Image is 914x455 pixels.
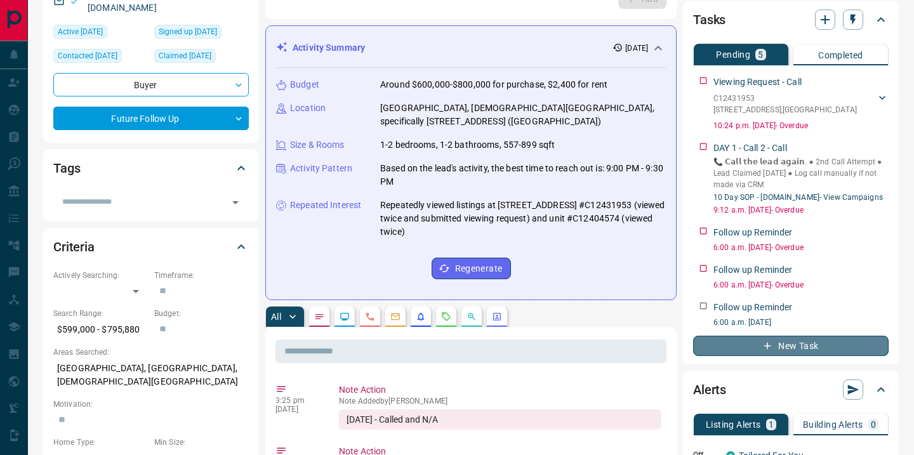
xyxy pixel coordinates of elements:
[390,312,401,322] svg: Emails
[290,78,319,91] p: Budget
[53,237,95,257] h2: Criteria
[713,279,889,291] p: 6:00 a.m. [DATE] - Overdue
[290,162,352,175] p: Activity Pattern
[159,25,217,38] span: Signed up [DATE]
[53,153,249,183] div: Tags
[154,25,249,43] div: Thu Oct 09 2025
[713,317,889,328] p: 6:00 a.m. [DATE]
[53,399,249,410] p: Motivation:
[365,312,375,322] svg: Calls
[53,158,80,178] h2: Tags
[693,10,725,30] h2: Tasks
[380,102,666,128] p: [GEOGRAPHIC_DATA], [DEMOGRAPHIC_DATA][GEOGRAPHIC_DATA], specifically [STREET_ADDRESS] ([GEOGRAPHI...
[58,49,117,62] span: Contacted [DATE]
[693,379,726,400] h2: Alerts
[53,346,249,358] p: Areas Searched:
[713,226,792,239] p: Follow up Reminder
[276,36,666,60] div: Activity Summary[DATE]
[713,193,883,202] a: 10 Day SOP - [DOMAIN_NAME]- View Campaigns
[58,25,103,38] span: Active [DATE]
[154,270,249,281] p: Timeframe:
[713,263,792,277] p: Follow up Reminder
[227,194,244,211] button: Open
[53,25,148,43] div: Thu Oct 09 2025
[53,73,249,96] div: Buyer
[154,308,249,319] p: Budget:
[693,336,889,356] button: New Task
[339,409,661,430] div: [DATE] - Called and N/A
[871,420,876,429] p: 0
[713,204,889,216] p: 9:12 a.m. [DATE] - Overdue
[380,138,555,152] p: 1-2 bedrooms, 1-2 bathrooms, 557-899 sqft
[713,242,889,253] p: 6:00 a.m. [DATE] - Overdue
[769,420,774,429] p: 1
[380,162,666,188] p: Based on the lead's activity, the best time to reach out is: 9:00 PM - 9:30 PM
[339,397,661,406] p: Note Added by [PERSON_NAME]
[290,102,326,115] p: Location
[713,156,889,190] p: 📞 𝗖𝗮𝗹𝗹 𝘁𝗵𝗲 𝗹𝗲𝗮𝗱 𝗮𝗴𝗮𝗶𝗻. ● 2nd Call Attempt ● Lead Claimed [DATE] ‎● Log call manually if not made ...
[713,142,787,155] p: DAY 1 - Call 2 - Call
[339,383,661,397] p: Note Action
[290,138,345,152] p: Size & Rooms
[380,78,607,91] p: Around $600,000-$800,000 for purchase, $2,400 for rent
[716,50,750,59] p: Pending
[713,76,802,89] p: Viewing Request - Call
[432,258,511,279] button: Regenerate
[154,437,249,448] p: Min Size:
[53,107,249,130] div: Future Follow Up
[693,4,889,35] div: Tasks
[625,43,648,54] p: [DATE]
[713,301,792,314] p: Follow up Reminder
[818,51,863,60] p: Completed
[154,49,249,67] div: Thu Oct 09 2025
[758,50,763,59] p: 5
[293,41,365,55] p: Activity Summary
[713,90,889,118] div: C12431953[STREET_ADDRESS],[GEOGRAPHIC_DATA]
[159,49,211,62] span: Claimed [DATE]
[693,374,889,405] div: Alerts
[713,104,857,115] p: [STREET_ADDRESS] , [GEOGRAPHIC_DATA]
[275,405,320,414] p: [DATE]
[53,232,249,262] div: Criteria
[803,420,863,429] p: Building Alerts
[290,199,361,212] p: Repeated Interest
[53,319,148,340] p: $599,000 - $795,880
[492,312,502,322] svg: Agent Actions
[416,312,426,322] svg: Listing Alerts
[380,199,666,239] p: Repeatedly viewed listings at [STREET_ADDRESS] #C12431953 (viewed twice and submitted viewing req...
[53,308,148,319] p: Search Range:
[275,396,320,405] p: 3:25 pm
[314,312,324,322] svg: Notes
[713,120,889,131] p: 10:24 p.m. [DATE] - Overdue
[53,437,148,448] p: Home Type:
[53,358,249,392] p: [GEOGRAPHIC_DATA], [GEOGRAPHIC_DATA], [DEMOGRAPHIC_DATA][GEOGRAPHIC_DATA]
[271,312,281,321] p: All
[713,93,857,104] p: C12431953
[706,420,761,429] p: Listing Alerts
[53,49,148,67] div: Fri Oct 10 2025
[441,312,451,322] svg: Requests
[467,312,477,322] svg: Opportunities
[340,312,350,322] svg: Lead Browsing Activity
[53,270,148,281] p: Actively Searching:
